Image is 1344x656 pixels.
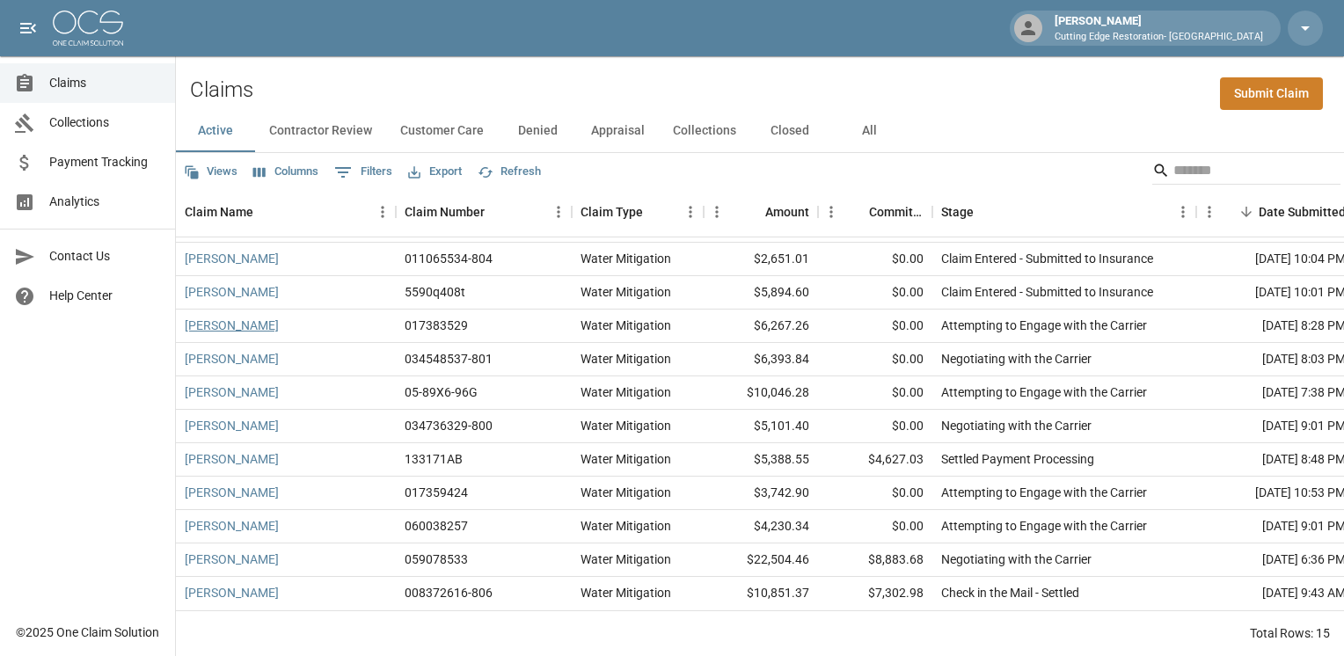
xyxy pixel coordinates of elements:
div: Water Mitigation [581,450,671,468]
div: 060038257 [405,517,468,535]
div: Claim Name [176,187,396,237]
div: $5,101.40 [704,410,818,443]
button: Menu [704,199,730,225]
div: $4,627.03 [818,443,932,477]
div: 008372616-806 [405,584,493,601]
button: Sort [1234,200,1259,224]
div: Negotiating with the Carrier [941,550,1092,568]
div: Attempting to Engage with the Carrier [941,317,1147,334]
div: Claim Number [405,187,485,237]
button: open drawer [11,11,46,46]
div: $0.00 [818,243,932,276]
div: Water Mitigation [581,417,671,434]
div: $0.00 [818,410,932,443]
img: ocs-logo-white-transparent.png [53,11,123,46]
div: $7,302.98 [818,577,932,610]
div: $6,267.26 [704,310,818,343]
div: $5,894.60 [704,276,818,310]
button: Menu [369,199,396,225]
div: $10,851.37 [704,577,818,610]
button: Menu [677,199,704,225]
div: $6,393.84 [704,343,818,376]
div: Amount [704,187,818,237]
h2: Claims [190,77,253,103]
button: Sort [844,200,869,224]
div: Claim Type [572,187,704,237]
div: $8,883.68 [818,543,932,577]
div: Stage [941,187,974,237]
span: Collections [49,113,161,132]
div: $4,230.34 [704,510,818,543]
div: Claim Type [581,187,643,237]
button: All [829,110,909,152]
div: Claim Entered - Submitted to Insurance [941,250,1153,267]
div: 034736329-800 [405,417,493,434]
div: 034548537-801 [405,350,493,368]
button: Show filters [330,158,397,186]
div: Stage [932,187,1196,237]
button: Closed [750,110,829,152]
div: 133171AB [405,450,463,468]
div: Water Mitigation [581,550,671,568]
a: [PERSON_NAME] [185,584,279,601]
button: Views [179,158,242,186]
div: © 2025 One Claim Solution [16,623,159,641]
a: [PERSON_NAME] [185,383,279,401]
div: 017383529 [405,317,468,334]
button: Sort [643,200,668,224]
span: Claims [49,74,161,92]
div: Attempting to Engage with the Carrier [941,517,1147,535]
div: Water Mitigation [581,383,671,401]
div: Water Mitigation [581,250,671,267]
div: Check in the Mail - Settled [941,584,1079,601]
div: Water Mitigation [581,584,671,601]
div: $0.00 [818,376,932,410]
button: Menu [818,199,844,225]
div: Attempting to Engage with the Carrier [941,383,1147,401]
div: Water Mitigation [581,317,671,334]
div: Total Rows: 15 [1250,624,1330,642]
div: 011065534-804 [405,250,493,267]
div: Claim Name [185,187,253,237]
a: [PERSON_NAME] [185,450,279,468]
button: Contractor Review [255,110,386,152]
div: Negotiating with the Carrier [941,417,1092,434]
div: Claim Entered - Submitted to Insurance [941,283,1153,301]
button: Menu [545,199,572,225]
span: Help Center [49,287,161,305]
div: Amount [765,187,809,237]
div: Water Mitigation [581,517,671,535]
span: Payment Tracking [49,153,161,171]
div: $0.00 [818,477,932,510]
div: Committed Amount [869,187,924,237]
div: Committed Amount [818,187,932,237]
button: Denied [498,110,577,152]
div: $3,742.90 [704,477,818,510]
button: Refresh [473,158,545,186]
div: Water Mitigation [581,484,671,501]
div: $0.00 [818,276,932,310]
div: Search [1152,157,1340,188]
div: Water Mitigation [581,350,671,368]
div: dynamic tabs [176,110,1344,152]
div: $22,504.46 [704,543,818,577]
div: Water Mitigation [581,283,671,301]
button: Sort [485,200,509,224]
div: $0.00 [818,343,932,376]
button: Sort [974,200,998,224]
a: Submit Claim [1220,77,1323,110]
a: [PERSON_NAME] [185,250,279,267]
div: Settled Payment Processing [941,450,1094,468]
div: 059078533 [405,550,468,568]
div: 05-89X6-96G [405,383,478,401]
div: $0.00 [818,310,932,343]
div: Negotiating with the Carrier [941,350,1092,368]
button: Appraisal [577,110,659,152]
button: Customer Care [386,110,498,152]
div: $5,388.55 [704,443,818,477]
div: 5590q408t [405,283,465,301]
a: [PERSON_NAME] [185,417,279,434]
a: [PERSON_NAME] [185,283,279,301]
a: [PERSON_NAME] [185,517,279,535]
button: Select columns [249,158,323,186]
